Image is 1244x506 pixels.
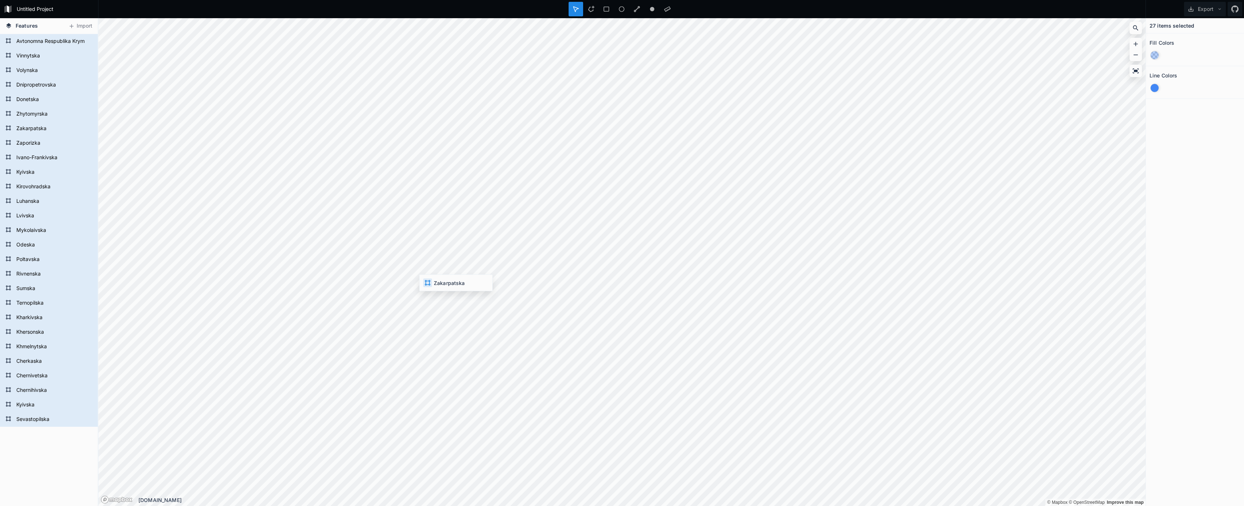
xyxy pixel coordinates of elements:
[101,495,133,504] a: Mapbox logo
[1150,22,1194,29] h4: 27 items selected
[16,22,38,29] span: Features
[138,496,1146,504] div: [DOMAIN_NAME]
[1107,500,1144,505] a: Map feedback
[1150,70,1178,81] h2: Line Colors
[65,20,96,32] button: Import
[1069,500,1105,505] a: OpenStreetMap
[1184,2,1226,16] button: Export
[1047,500,1067,505] a: Mapbox
[1150,37,1175,48] h2: Fill Colors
